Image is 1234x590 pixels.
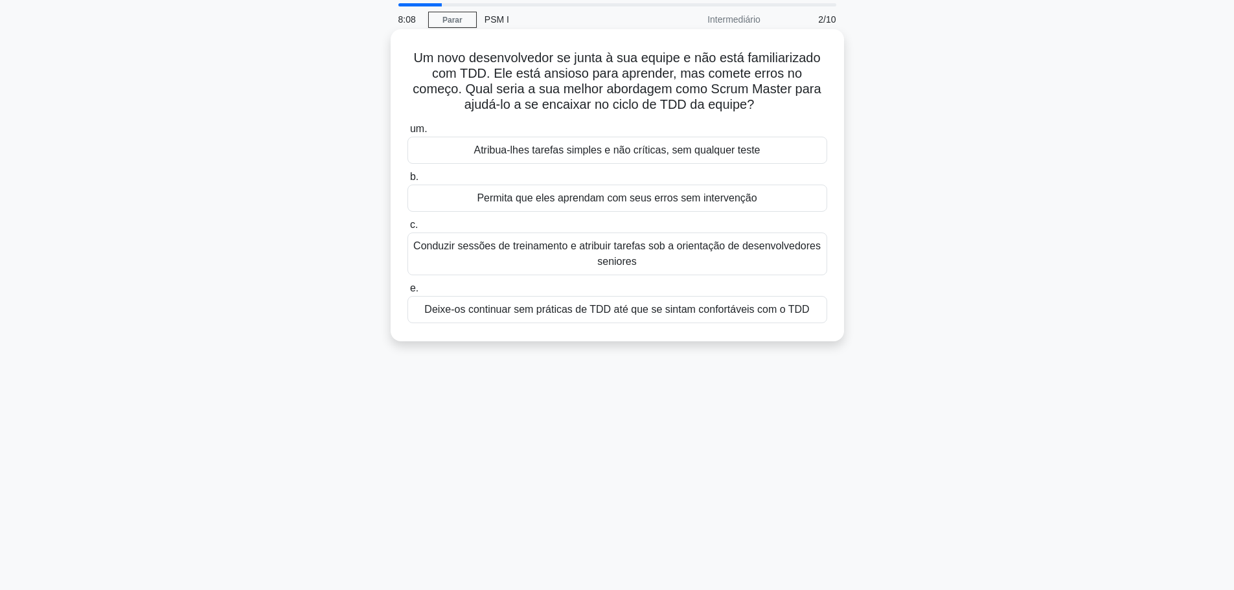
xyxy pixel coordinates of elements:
font: 8:08 [398,14,416,25]
font: b. [410,171,418,182]
font: Conduzir sessões de treinamento e atribuir tarefas sob a orientação de desenvolvedores seniores [413,240,821,267]
font: um. [410,123,428,134]
font: PSM I [485,14,509,25]
font: Intermediário [707,14,760,25]
font: Atribua-lhes tarefas simples e não críticas, sem qualquer teste [474,144,760,155]
font: 2/10 [818,14,836,25]
font: Deixe-os continuar sem práticas de TDD até que se sintam confortáveis ​​com o TDD [424,304,809,315]
font: e. [410,282,418,293]
a: Parar [428,12,477,28]
font: Um novo desenvolvedor se junta à sua equipe e não está familiarizado com TDD. Ele está ansioso pa... [413,51,821,111]
font: Permita que eles aprendam com seus erros sem intervenção [477,192,757,203]
font: Parar [442,16,463,25]
font: c. [410,219,418,230]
